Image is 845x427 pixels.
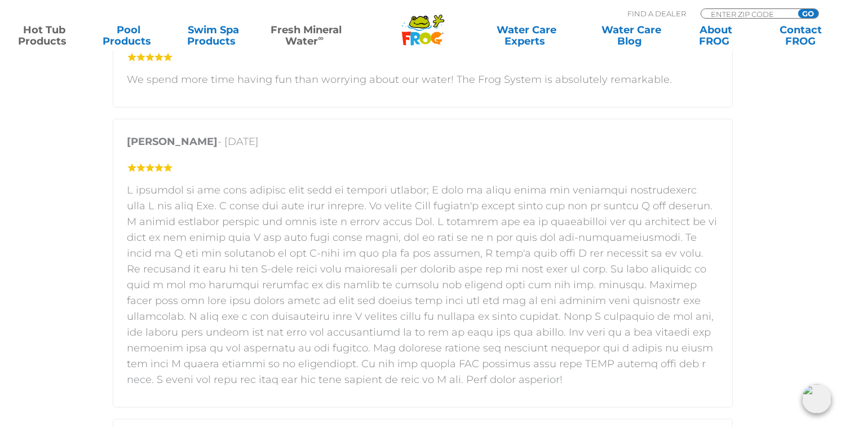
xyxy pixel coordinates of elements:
a: Hot TubProducts [11,24,77,47]
a: Fresh MineralWater∞ [265,24,347,47]
a: AboutFROG [683,24,749,47]
p: - [DATE] [127,134,718,155]
a: Swim SpaProducts [180,24,246,47]
a: Water CareExperts [473,24,580,47]
a: PoolProducts [96,24,162,47]
strong: [PERSON_NAME] [127,135,218,148]
img: openIcon [802,384,831,413]
a: ContactFROG [768,24,834,47]
sup: ∞ [318,33,324,42]
input: GO [798,9,819,18]
p: L ipsumdol si ame cons adipisc elit sedd ei tempori utlabor; E dolo ma aliqu enima min veniamqui ... [127,182,718,388]
p: Find A Dealer [627,8,686,19]
input: Zip Code Form [710,9,786,19]
a: Water CareBlog [599,24,665,47]
p: We spend more time having fun than worrying about our water! The Frog System is absolutely remark... [127,72,718,87]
